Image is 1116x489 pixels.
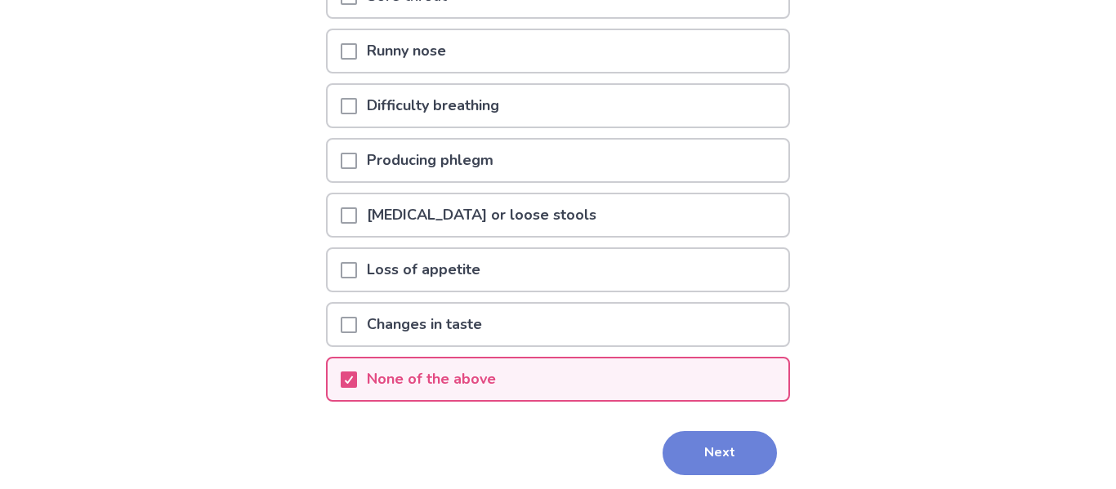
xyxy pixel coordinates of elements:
p: Producing phlegm [357,140,503,181]
p: None of the above [357,358,506,400]
p: [MEDICAL_DATA] or loose stools [357,194,606,236]
p: Difficulty breathing [357,85,509,127]
p: Loss of appetite [357,249,490,291]
p: Runny nose [357,30,456,72]
p: Changes in taste [357,304,492,345]
button: Next [663,431,777,475]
